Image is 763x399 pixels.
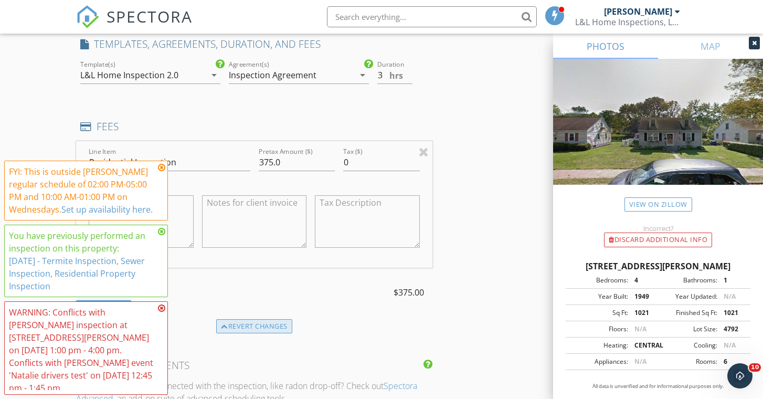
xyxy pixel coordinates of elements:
[566,383,750,390] p: All data is unverified and for informational purposes only.
[658,324,717,334] div: Lot Size:
[208,69,220,81] i: arrow_drop_down
[569,308,628,318] div: Sq Ft:
[634,324,647,333] span: N/A
[9,229,155,292] div: You have previously performed an inspection on this property:
[9,255,145,292] a: [DATE] - Termite Inspection, Sewer Inspection, Residential Property Inspection
[61,204,153,215] a: Set up availability here.
[658,341,717,350] div: Cooling:
[553,59,763,210] img: streetview
[80,359,428,372] h4: INSPECTION EVENTS
[76,14,193,36] a: SPECTORA
[9,165,155,216] div: FYI: This is outside [PERSON_NAME] regular schedule of 02:00 PM-05:00 PM and 10:00 AM-01:00 PM on...
[80,70,178,80] div: L&L Home Inspection 2.0
[658,292,717,301] div: Year Updated:
[624,197,692,212] a: View on Zillow
[216,319,292,334] div: Revert changes
[717,357,747,366] div: 6
[717,276,747,285] div: 1
[575,17,680,27] div: L&L Home Inspections, LLC
[229,70,316,80] div: Inspection Agreement
[569,292,628,301] div: Year Built:
[628,308,658,318] div: 1021
[566,260,750,272] div: [STREET_ADDRESS][PERSON_NAME]
[727,363,753,388] iframe: Intercom live chat
[717,308,747,318] div: 1021
[553,224,763,233] div: Incorrect?
[80,37,428,51] h4: TEMPLATES, AGREEMENTS, DURATION, AND FEES
[604,233,712,247] div: Discard Additional info
[628,341,658,350] div: CENTRAL
[569,357,628,366] div: Appliances:
[749,363,761,372] span: 10
[389,71,403,80] span: hrs
[9,306,155,394] div: WARNING: Conflicts with [PERSON_NAME] inspection at [STREET_ADDRESS][PERSON_NAME] on [DATE] 1:00 ...
[658,34,763,59] a: MAP
[76,5,99,28] img: The Best Home Inspection Software - Spectora
[80,120,428,133] h4: FEES
[717,324,747,334] div: 4792
[569,341,628,350] div: Heating:
[394,286,424,299] span: $375.00
[658,357,717,366] div: Rooms:
[569,324,628,334] div: Floors:
[724,292,736,301] span: N/A
[628,292,658,301] div: 1949
[377,67,412,84] input: 0.0
[569,276,628,285] div: Bedrooms:
[553,34,658,59] a: PHOTOS
[658,308,717,318] div: Finished Sq Ft:
[327,6,537,27] input: Search everything...
[658,276,717,285] div: Bathrooms:
[356,69,369,81] i: arrow_drop_down
[107,5,193,27] span: SPECTORA
[604,6,672,17] div: [PERSON_NAME]
[724,341,736,350] span: N/A
[634,357,647,366] span: N/A
[628,276,658,285] div: 4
